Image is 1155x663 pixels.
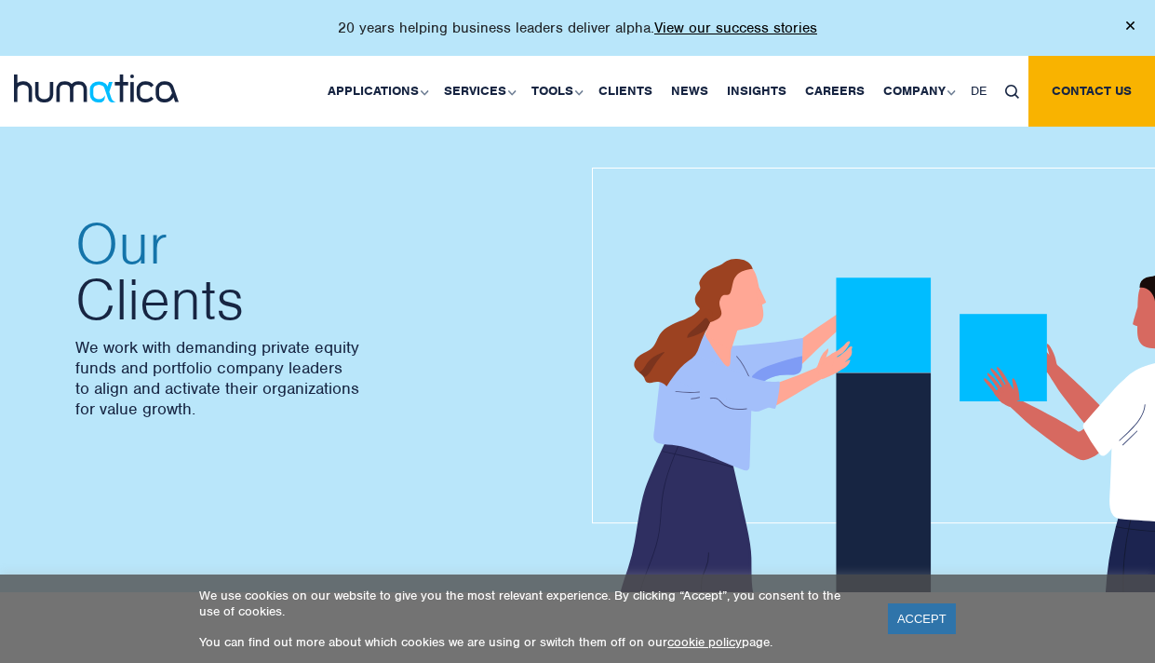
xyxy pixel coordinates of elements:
a: cookie policy [667,634,742,650]
h2: Clients [75,216,559,328]
p: You can find out more about which cookies we are using or switch them off on our page. [199,634,865,650]
p: 20 years helping business leaders deliver alpha. [338,19,817,37]
img: logo [14,74,179,102]
a: View our success stories [654,19,817,37]
a: Insights [718,56,796,127]
p: We work with demanding private equity funds and portfolio company leaders to align and activate t... [75,337,559,419]
a: Services [435,56,522,127]
span: Our [75,216,559,272]
a: Careers [796,56,874,127]
a: News [662,56,718,127]
img: search_icon [1005,85,1019,99]
a: ACCEPT [888,603,956,634]
span: DE [971,83,987,99]
a: Contact us [1028,56,1155,127]
a: Company [874,56,961,127]
a: Clients [589,56,662,127]
a: DE [961,56,996,127]
a: Applications [318,56,435,127]
a: Tools [522,56,589,127]
p: We use cookies on our website to give you the most relevant experience. By clicking “Accept”, you... [199,588,865,619]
